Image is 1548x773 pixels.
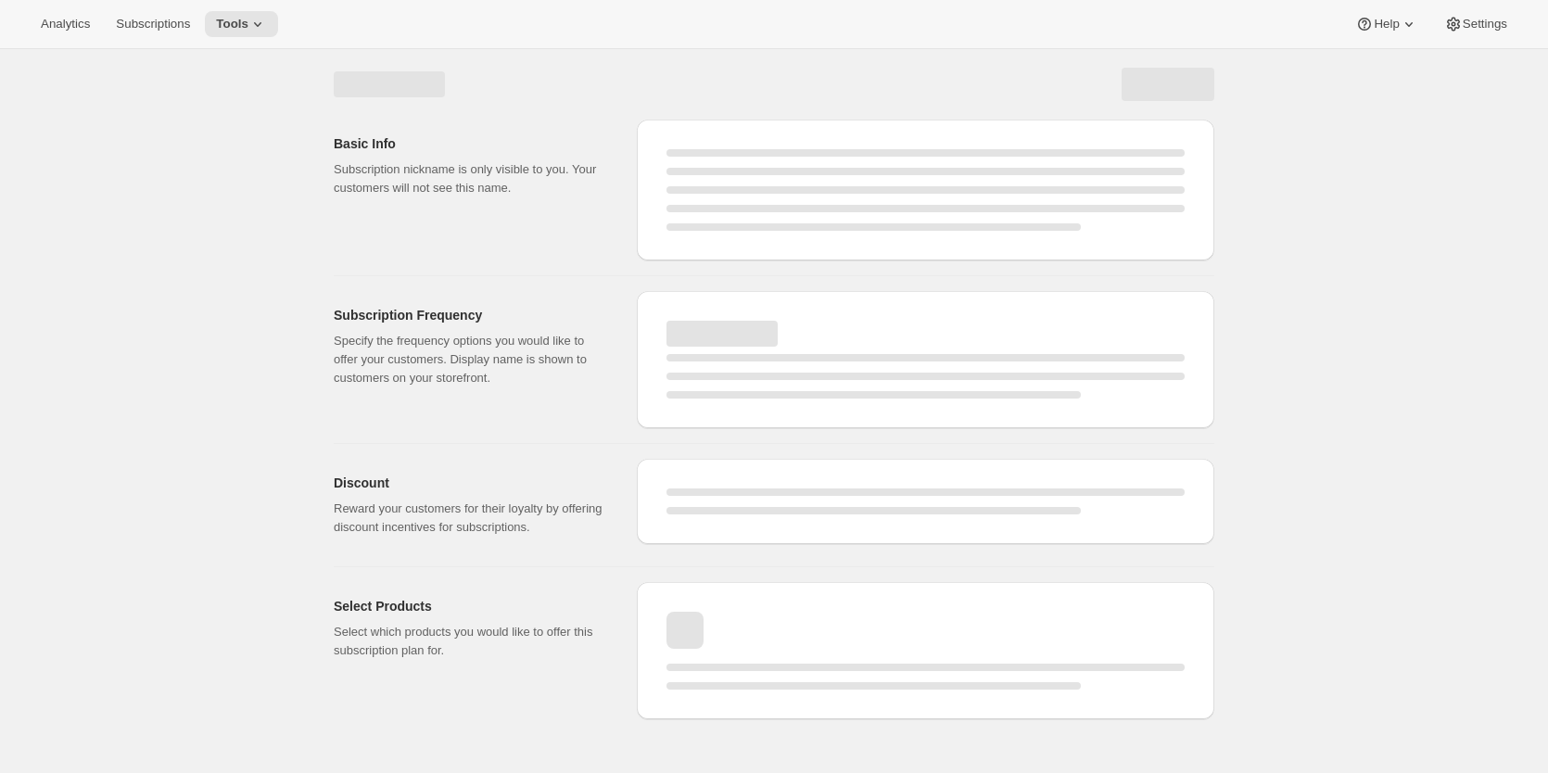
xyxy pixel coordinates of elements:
[1344,11,1428,37] button: Help
[1433,11,1518,37] button: Settings
[116,17,190,32] span: Subscriptions
[334,134,607,153] h2: Basic Info
[334,500,607,537] p: Reward your customers for their loyalty by offering discount incentives for subscriptions.
[334,597,607,615] h2: Select Products
[334,306,607,324] h2: Subscription Frequency
[334,474,607,492] h2: Discount
[205,11,278,37] button: Tools
[311,49,1237,727] div: Page loading
[1463,17,1507,32] span: Settings
[216,17,248,32] span: Tools
[41,17,90,32] span: Analytics
[334,332,607,387] p: Specify the frequency options you would like to offer your customers. Display name is shown to cu...
[30,11,101,37] button: Analytics
[334,160,607,197] p: Subscription nickname is only visible to you. Your customers will not see this name.
[1374,17,1399,32] span: Help
[334,623,607,660] p: Select which products you would like to offer this subscription plan for.
[105,11,201,37] button: Subscriptions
